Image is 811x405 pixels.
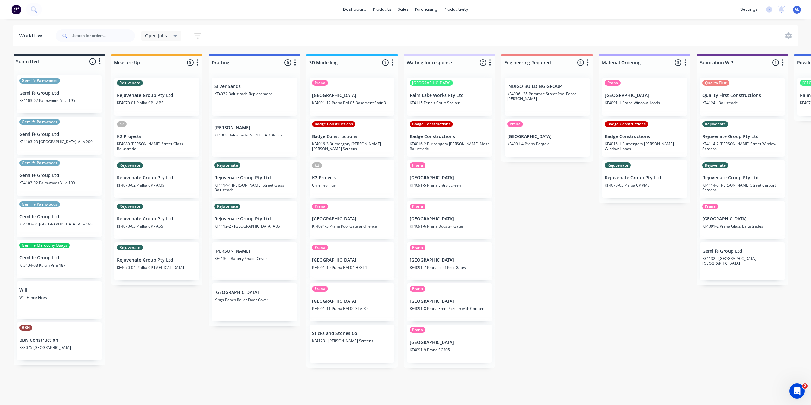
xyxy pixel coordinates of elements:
[117,162,143,168] div: Rejuvenate
[19,222,99,226] p: KF4103-01 [GEOGRAPHIC_DATA] Villa 198
[145,32,167,39] span: Open Jobs
[410,134,489,139] p: Badge Constructions
[605,93,685,98] p: [GEOGRAPHIC_DATA]
[507,92,587,101] p: KF4006 - 35 Primrose Street Pool Fence [PERSON_NAME]
[789,383,805,399] iframe: Intercom live chat
[702,256,782,266] p: KF4132 - [GEOGRAPHIC_DATA] [GEOGRAPHIC_DATA]
[702,93,782,98] p: Quality First Constructions
[605,142,685,151] p: KF4016-1 Burpengary [PERSON_NAME] Window Hoods
[410,265,489,270] p: KF4091-7 Prana Leaf Pool Gates
[700,242,785,280] div: Gemlife Group LtdKF4132 - [GEOGRAPHIC_DATA] [GEOGRAPHIC_DATA]
[407,119,492,157] div: Badge ConstructionsBadge ConstructionsKF4016-2 Burpengary [PERSON_NAME] Mesh Balustrade
[114,201,199,239] div: RejuvenateRejuvenate Group Pty LtdKF4070-03 Pialba CP - ASS
[700,119,785,157] div: RejuvenateRejuvenate Group Pty LtdKF4114-2 [PERSON_NAME] Street Window Screens
[407,325,492,363] div: Prana[GEOGRAPHIC_DATA]KF4091-9 Prana SCR05
[114,119,199,157] div: K2K2 ProjectsKF4080 [PERSON_NAME] Street Glass Balustrade
[114,78,199,116] div: RejuvenateRejuvenate Group Pty LtdKF4070-01 Pialba CP - ABS
[117,245,143,250] div: Rejuvenate
[310,242,394,280] div: Prana[GEOGRAPHIC_DATA]KF4091-10 Prana BAL04 HRST1
[312,204,328,209] div: Prana
[19,201,60,207] div: Gemlife Palmwoods
[310,160,394,198] div: K2K2 ProjectsChimney Flue
[410,257,489,263] p: [GEOGRAPHIC_DATA]
[700,201,785,239] div: Prana[GEOGRAPHIC_DATA]KF4091-2 Prana Glass Balustrades
[310,283,394,321] div: Prana[GEOGRAPHIC_DATA]KF4091-11 Prana BAL06 STAIR 2
[410,340,489,345] p: [GEOGRAPHIC_DATA]
[117,216,197,222] p: Rejuvenate Group Pty Ltd
[312,100,392,105] p: KF4091-12 Prana BAL05 Basement Stair 3
[407,283,492,321] div: Prana[GEOGRAPHIC_DATA]KF4091-8 Prana Front Screen with Coreten
[117,80,143,86] div: Rejuvenate
[19,98,99,103] p: KF4103-02 Palmwoods Villa 195
[410,224,489,229] p: KF4091-6 Prana Booster Gates
[737,5,761,14] div: settings
[19,160,60,166] div: Gemlife Palmwoods
[212,78,297,116] div: Silver SandsKF4032 Balustrade Replacement
[702,121,728,127] div: Rejuvenate
[312,134,392,139] p: Badge Constructions
[117,183,197,187] p: KF4070-02 Pialba CP - AMS
[19,91,99,96] p: Gemlife Group Ltd
[410,80,453,86] div: [GEOGRAPHIC_DATA]
[507,134,587,139] p: [GEOGRAPHIC_DATA]
[407,160,492,198] div: Prana[GEOGRAPHIC_DATA]KF4091-5 Prana Entry Screen
[312,257,392,263] p: [GEOGRAPHIC_DATA]
[602,78,687,116] div: Prana[GEOGRAPHIC_DATA]KF4091-1 Prana Window Hoods
[212,119,297,157] div: [PERSON_NAME]KF4068 Balustrade [STREET_ADDRESS]
[214,290,294,295] p: [GEOGRAPHIC_DATA]
[19,119,60,125] div: Gemlife Palmwoods
[312,121,355,127] div: Badge Constructions
[19,288,99,293] p: Will
[312,93,392,98] p: [GEOGRAPHIC_DATA]
[702,100,782,105] p: KF4124 - Balustrade
[410,299,489,304] p: [GEOGRAPHIC_DATA]
[605,175,685,180] p: Rejuvenate Group Pty Ltd
[214,84,294,89] p: Silver Sands
[312,183,392,187] p: Chimney Flue
[310,325,394,363] div: Sticks and Stones Co.KF4123 - [PERSON_NAME] Screens
[214,125,294,130] p: [PERSON_NAME]
[212,160,297,198] div: RejuvenateRejuvenate Group Pty LtdKF4114-1 [PERSON_NAME] Street Glass Balustrade
[312,245,328,250] div: Prana
[702,224,782,229] p: KF4091-2 Prana Glass Balustrades
[117,204,143,209] div: Rejuvenate
[410,100,489,105] p: KF4115 Tennis Court Shelter
[117,224,197,229] p: KF4070-03 Pialba CP - ASS
[702,183,782,192] p: KF4114-3 [PERSON_NAME] Street Carport Screens
[11,5,21,14] img: Factory
[412,5,441,14] div: purchasing
[214,249,294,254] p: [PERSON_NAME]
[212,201,297,239] div: RejuvenateRejuvenate Group Pty LtdKF4112-2 - [GEOGRAPHIC_DATA] ABS
[605,134,685,139] p: Badge Constructions
[370,5,394,14] div: products
[410,327,425,333] div: Prana
[214,162,240,168] div: Rejuvenate
[702,80,729,86] div: Quality First
[17,199,102,237] div: Gemlife PalmwoodsGemlife Group LtdKF4103-01 [GEOGRAPHIC_DATA] Villa 198
[702,134,782,139] p: Rejuvenate Group Pty Ltd
[214,256,294,261] p: KF4130 - Battery Shade Cover
[17,75,102,113] div: Gemlife PalmwoodsGemlife Group LtdKF4103-02 Palmwoods Villa 195
[19,173,99,178] p: Gemlife Group Ltd
[117,100,197,105] p: KF4070-01 Pialba CP - ABS
[312,265,392,270] p: KF4091-10 Prana BAL04 HRST1
[802,383,808,389] span: 2
[410,183,489,187] p: KF4091-5 Prana Entry Screen
[114,160,199,198] div: RejuvenateRejuvenate Group Pty LtdKF4070-02 Pialba CP - AMS
[507,142,587,146] p: KF4091-4 Prana Pergola
[117,257,197,263] p: Rejuvenate Group Pty Ltd
[312,162,322,168] div: K2
[19,263,99,268] p: KF3134-08 Kuluin Villa 187
[410,93,489,98] p: Palm Lake Works Pty Ltd
[410,142,489,151] p: KF4016-2 Burpengary [PERSON_NAME] Mesh Balustrade
[19,214,99,219] p: Gemlife Group Ltd
[407,242,492,280] div: Prana[GEOGRAPHIC_DATA]KF4091-7 Prana Leaf Pool Gates
[410,347,489,352] p: KF4091-9 Prana SCR05
[214,204,240,209] div: Rejuvenate
[507,84,587,89] p: INDIGO BUILDING GROUP
[19,345,99,350] p: KF3075 [GEOGRAPHIC_DATA]
[702,204,718,209] div: Prana
[212,283,297,321] div: [GEOGRAPHIC_DATA]Kings Beach Roller Door Cover
[19,132,99,137] p: Gemlife Group Ltd
[312,175,392,180] p: K2 Projects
